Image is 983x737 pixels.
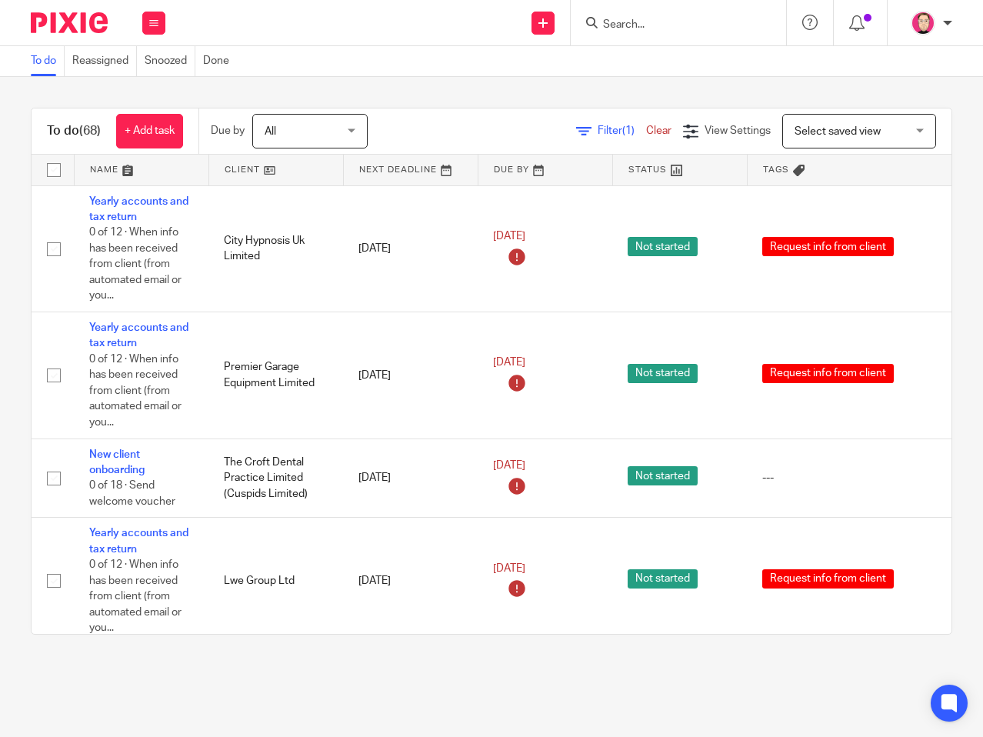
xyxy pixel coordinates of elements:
[208,439,343,518] td: The Croft Dental Practice Limited (Cuspids Limited)
[203,46,237,76] a: Done
[628,237,698,256] span: Not started
[89,196,188,222] a: Yearly accounts and tax return
[622,125,635,136] span: (1)
[911,11,935,35] img: Bradley%20-%20Pink.png
[493,563,525,574] span: [DATE]
[89,480,175,507] span: 0 of 18 · Send welcome voucher
[211,123,245,138] p: Due by
[493,358,525,368] span: [DATE]
[89,322,188,348] a: Yearly accounts and tax return
[343,312,478,439] td: [DATE]
[493,460,525,471] span: [DATE]
[601,18,740,32] input: Search
[628,569,698,589] span: Not started
[89,449,145,475] a: New client onboarding
[762,237,894,256] span: Request info from client
[762,470,968,485] div: ---
[705,125,771,136] span: View Settings
[343,185,478,312] td: [DATE]
[343,518,478,645] td: [DATE]
[628,364,698,383] span: Not started
[208,185,343,312] td: City Hypnosis Uk Limited
[47,123,101,139] h1: To do
[89,559,182,633] span: 0 of 12 · When info has been received from client (from automated email or you...
[265,126,276,137] span: All
[343,439,478,518] td: [DATE]
[646,125,671,136] a: Clear
[795,126,881,137] span: Select saved view
[89,528,188,554] a: Yearly accounts and tax return
[598,125,646,136] span: Filter
[493,231,525,242] span: [DATE]
[208,312,343,439] td: Premier Garage Equipment Limited
[72,46,137,76] a: Reassigned
[89,227,182,301] span: 0 of 12 · When info has been received from client (from automated email or you...
[762,569,894,589] span: Request info from client
[89,354,182,428] span: 0 of 12 · When info has been received from client (from automated email or you...
[145,46,195,76] a: Snoozed
[31,12,108,33] img: Pixie
[31,46,65,76] a: To do
[116,114,183,148] a: + Add task
[628,466,698,485] span: Not started
[763,165,789,174] span: Tags
[208,518,343,645] td: Lwe Group Ltd
[79,125,101,137] span: (68)
[762,364,894,383] span: Request info from client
